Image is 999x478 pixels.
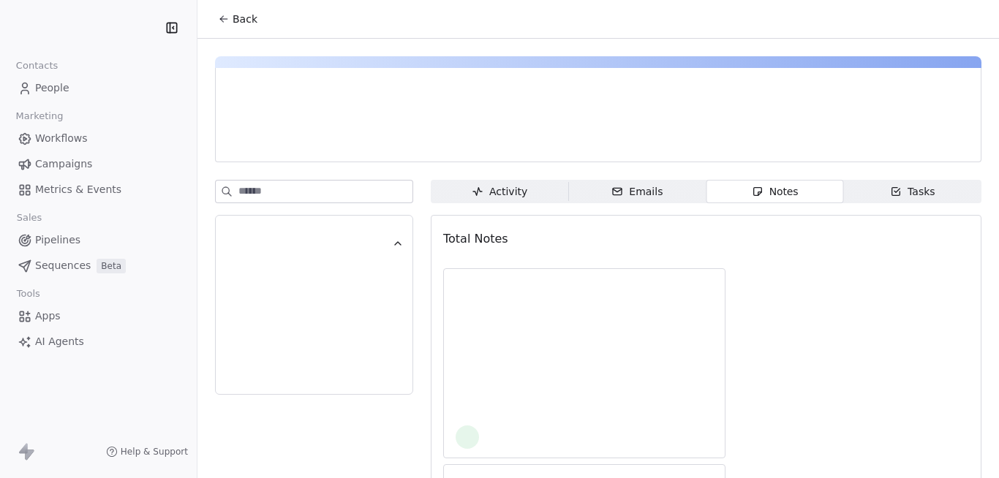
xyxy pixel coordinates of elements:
span: Pipelines [35,232,80,248]
a: Metrics & Events [12,178,185,202]
span: Metrics & Events [35,182,121,197]
div: Activity [472,184,527,200]
button: Back [209,6,266,32]
a: SequencesBeta [12,254,185,278]
span: Apps [35,308,61,324]
span: Back [233,12,257,26]
span: Total Notes [443,232,508,246]
div: Tasks [890,184,935,200]
span: Tools [10,283,46,305]
div: Emails [611,184,663,200]
a: Pipelines [12,228,185,252]
span: Workflows [35,131,88,146]
a: Campaigns [12,152,185,176]
span: Campaigns [35,156,92,172]
span: Help & Support [121,446,188,458]
a: Workflows [12,126,185,151]
span: Marketing [10,105,69,127]
a: Help & Support [106,446,188,458]
span: Sequences [35,258,91,273]
span: People [35,80,69,96]
span: Beta [97,259,126,273]
span: AI Agents [35,334,84,349]
span: Sales [10,207,48,229]
a: People [12,76,185,100]
span: Contacts [10,55,64,77]
a: AI Agents [12,330,185,354]
a: Apps [12,304,185,328]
